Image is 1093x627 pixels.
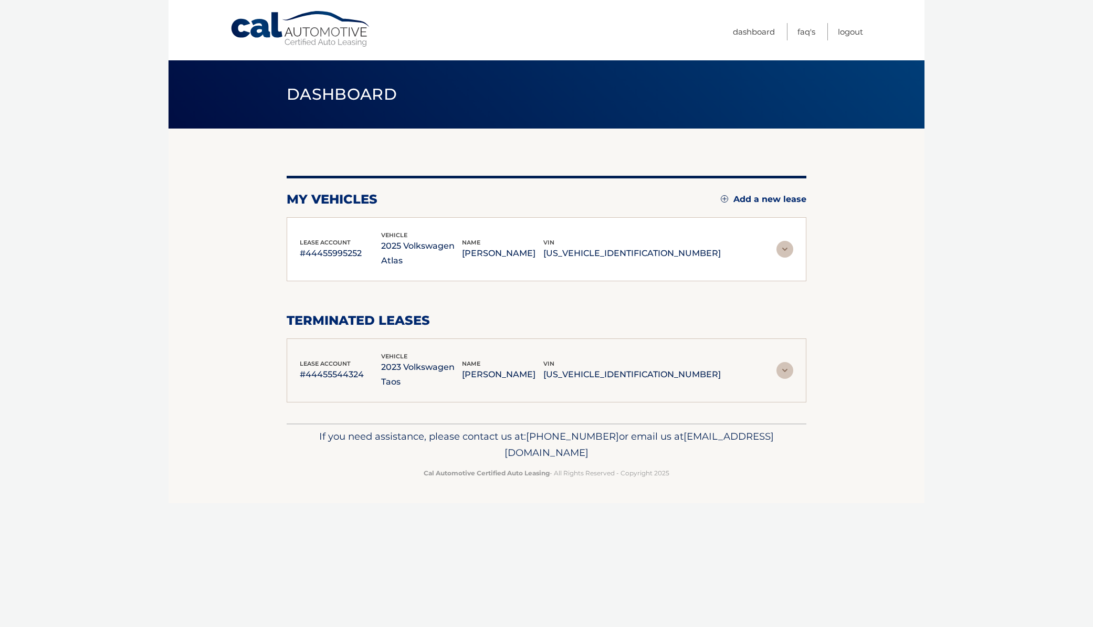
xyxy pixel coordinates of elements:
[300,239,351,246] span: lease account
[381,360,463,389] p: 2023 Volkswagen Taos
[543,246,721,261] p: [US_VEHICLE_IDENTIFICATION_NUMBER]
[462,367,543,382] p: [PERSON_NAME]
[424,469,550,477] strong: Cal Automotive Certified Auto Leasing
[381,231,407,239] span: vehicle
[230,10,372,48] a: Cal Automotive
[287,192,377,207] h2: my vehicles
[733,23,775,40] a: Dashboard
[300,367,381,382] p: #44455544324
[721,195,728,203] img: add.svg
[293,467,800,479] p: - All Rights Reserved - Copyright 2025
[462,246,543,261] p: [PERSON_NAME]
[300,360,351,367] span: lease account
[543,367,721,382] p: [US_VEHICLE_IDENTIFICATION_NUMBER]
[462,239,480,246] span: name
[300,246,381,261] p: #44455995252
[381,239,463,268] p: 2025 Volkswagen Atlas
[776,362,793,379] img: accordion-rest.svg
[721,194,806,205] a: Add a new lease
[526,430,619,442] span: [PHONE_NUMBER]
[287,84,397,104] span: Dashboard
[838,23,863,40] a: Logout
[287,313,806,328] h2: terminated leases
[381,353,407,360] span: vehicle
[776,241,793,258] img: accordion-rest.svg
[543,239,554,246] span: vin
[797,23,815,40] a: FAQ's
[543,360,554,367] span: vin
[462,360,480,367] span: name
[293,428,800,462] p: If you need assistance, please contact us at: or email us at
